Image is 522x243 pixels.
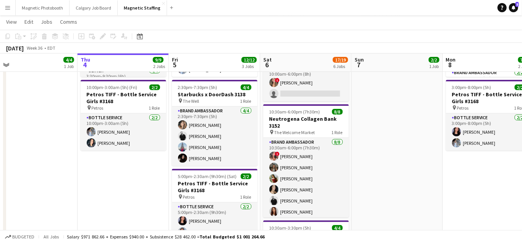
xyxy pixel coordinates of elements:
h3: Neutrogena Collagen Bank 3152 [263,115,349,129]
div: 1 Job [64,63,74,69]
span: 10:30am-3:30pm (5h) [269,225,311,231]
span: 5 [516,2,519,7]
span: Total Budgeted $1 001 264.66 [199,234,264,240]
span: Sun [355,56,364,63]
span: 2:30pm-7:30pm (5h) [178,84,217,90]
span: 4 [79,60,90,69]
app-job-card: 10:00pm-3:00am (5h) (Fri)2/2Petros TIFF - Bottle Service Girls #3168 Petros1 RoleBottle Service2/... [81,80,166,151]
span: Petros [457,105,469,111]
div: 1 Job [429,63,439,69]
span: 10:30am-6:00pm (7h30m) [269,109,320,115]
a: 5 [509,3,518,12]
div: [DATE] [6,44,24,52]
span: 8 [445,60,456,69]
app-card-role: Bottle Service2/25:00pm-2:30am (9h30m)[PERSON_NAME][PERSON_NAME] [172,202,258,240]
app-card-role: Brand Ambassador4/42:30pm-7:30pm (5h)[PERSON_NAME][PERSON_NAME][PERSON_NAME][PERSON_NAME] [172,107,258,166]
span: 12/12 [242,57,257,63]
span: Petros [183,194,195,200]
span: Jobs [41,18,52,25]
span: Thu [81,56,90,63]
a: Comms [57,17,80,27]
app-card-role: Brand Ambassador5A1/210:00am-6:00pm (8h)![PERSON_NAME] [263,64,349,101]
span: The Welcome Market [274,130,315,135]
h3: Starbucks x DoorDash 3138 [172,91,258,98]
span: ! [275,78,280,83]
h3: Petros TIFF - Bottle Service Girls #3168 [81,91,166,105]
div: 6 Jobs [333,63,348,69]
span: Petros [92,105,104,111]
span: Fri [172,56,178,63]
span: Budgeted [12,234,34,240]
a: View [3,17,20,27]
span: Comms [60,18,77,25]
app-job-card: 5:00pm-2:30am (9h30m) (Sat)2/2Petros TIFF - Bottle Service Girls #3168 Petros1 RoleBottle Service... [172,169,258,240]
div: 3 Jobs [242,63,256,69]
span: 9/9 [153,57,164,63]
button: Budgeted [4,233,36,241]
span: 1 Role [149,105,160,111]
span: 2/2 [429,57,439,63]
a: Jobs [38,17,55,27]
span: View [6,18,17,25]
span: 3:00pm-8:00pm (5h) [452,84,491,90]
span: 5:00pm-2:30am (9h30m) (Sat) [178,173,237,179]
app-card-role: Brand Ambassador8/810:30am-6:00pm (7h30m)![PERSON_NAME][PERSON_NAME][PERSON_NAME][PERSON_NAME][PE... [263,138,349,241]
span: ! [275,152,280,156]
h3: Petros TIFF - Bottle Service Girls #3168 [172,180,258,194]
button: Calgary Job Board [70,0,118,15]
span: 4/4 [63,57,74,63]
span: 17/19 [333,57,348,63]
a: Edit [21,17,36,27]
app-card-role: Bottle Service2/210:00pm-3:00am (5h)[PERSON_NAME][PERSON_NAME] [81,113,166,151]
span: 2/2 [241,173,251,179]
span: All jobs [42,234,60,240]
app-job-card: 10:30am-6:00pm (7h30m)8/8Neutrogena Collagen Bank 3152 The Welcome Market1 RoleBrand Ambassador8/... [263,104,349,217]
button: Magnetic Photobooth [16,0,70,15]
button: Magnetic Staffing [118,0,167,15]
span: Edit [24,18,33,25]
span: 1 Role [240,194,251,200]
div: Salary $971 862.66 + Expenses $940.00 + Subsistence $28 462.00 = [67,234,264,240]
span: 8/8 [332,109,343,115]
span: The Well [183,98,199,104]
span: 1 Role [240,98,251,104]
span: 4/4 [332,225,343,231]
span: Sat [263,56,272,63]
span: 7 [353,60,364,69]
span: Week 36 [25,45,44,51]
span: 5 [171,60,178,69]
span: 4/4 [241,84,251,90]
app-job-card: 2:30pm-7:30pm (5h)4/4Starbucks x DoorDash 3138 The Well1 RoleBrand Ambassador4/42:30pm-7:30pm (5h... [172,80,258,166]
span: 6 [262,60,272,69]
span: 2/2 [149,84,160,90]
span: 10:00pm-3:00am (5h) (Fri) [87,84,138,90]
div: 2 Jobs [153,63,165,69]
span: 1 Role [332,130,343,135]
span: Mon [446,56,456,63]
div: EDT [47,45,55,51]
